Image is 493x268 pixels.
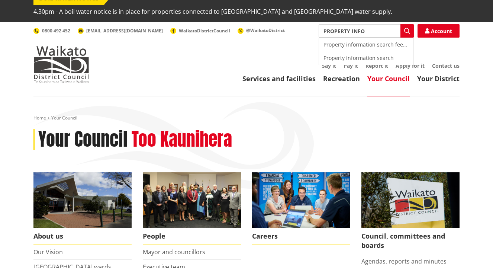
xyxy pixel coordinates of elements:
a: Pay it [344,62,358,69]
a: Your Council [367,74,410,83]
a: @WaikatoDistrict [238,27,285,33]
a: Contact us [432,62,460,69]
span: About us [33,228,132,245]
iframe: Messenger Launcher [459,237,486,264]
div: Property information search feedback [319,38,413,51]
img: 2022 Council [143,172,241,228]
a: Mayor and councillors [143,248,205,256]
span: Careers [252,228,350,245]
a: Home [33,115,46,121]
a: Careers [252,172,350,245]
a: Apply for it [396,62,425,69]
span: 4.30pm - A boil water notice is in place for properties connected to [GEOGRAPHIC_DATA] and [GEOGR... [33,5,392,18]
a: Your District [417,74,460,83]
h1: Your Council [38,129,128,150]
span: [EMAIL_ADDRESS][DOMAIN_NAME] [86,28,163,34]
span: Your Council [51,115,77,121]
nav: breadcrumb [33,115,460,121]
span: 0800 492 452 [42,28,70,34]
a: Waikato-District-Council-sign Council, committees and boards [361,172,460,254]
a: Say it [322,62,336,69]
h2: Too Kaunihera [132,129,232,150]
span: Council, committees and boards [361,228,460,254]
a: Services and facilities [242,74,316,83]
a: Agendas, reports and minutes [361,257,447,265]
a: WDC Building 0015 About us [33,172,132,245]
input: Search input [319,24,414,38]
a: 0800 492 452 [33,28,70,34]
a: Our Vision [33,248,63,256]
img: Waikato District Council - Te Kaunihera aa Takiwaa o Waikato [33,46,89,83]
img: Office staff in meeting - Career page [252,172,350,228]
a: Account [418,24,460,38]
a: [EMAIL_ADDRESS][DOMAIN_NAME] [78,28,163,34]
img: Waikato-District-Council-sign [361,172,460,228]
a: Recreation [323,74,360,83]
a: Report it [365,62,388,69]
img: WDC Building 0015 [33,172,132,228]
a: WaikatoDistrictCouncil [170,28,230,34]
div: Property information search [319,51,413,65]
span: People [143,228,241,245]
a: 2022 Council People [143,172,241,245]
span: WaikatoDistrictCouncil [179,28,230,34]
span: @WaikatoDistrict [246,27,285,33]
